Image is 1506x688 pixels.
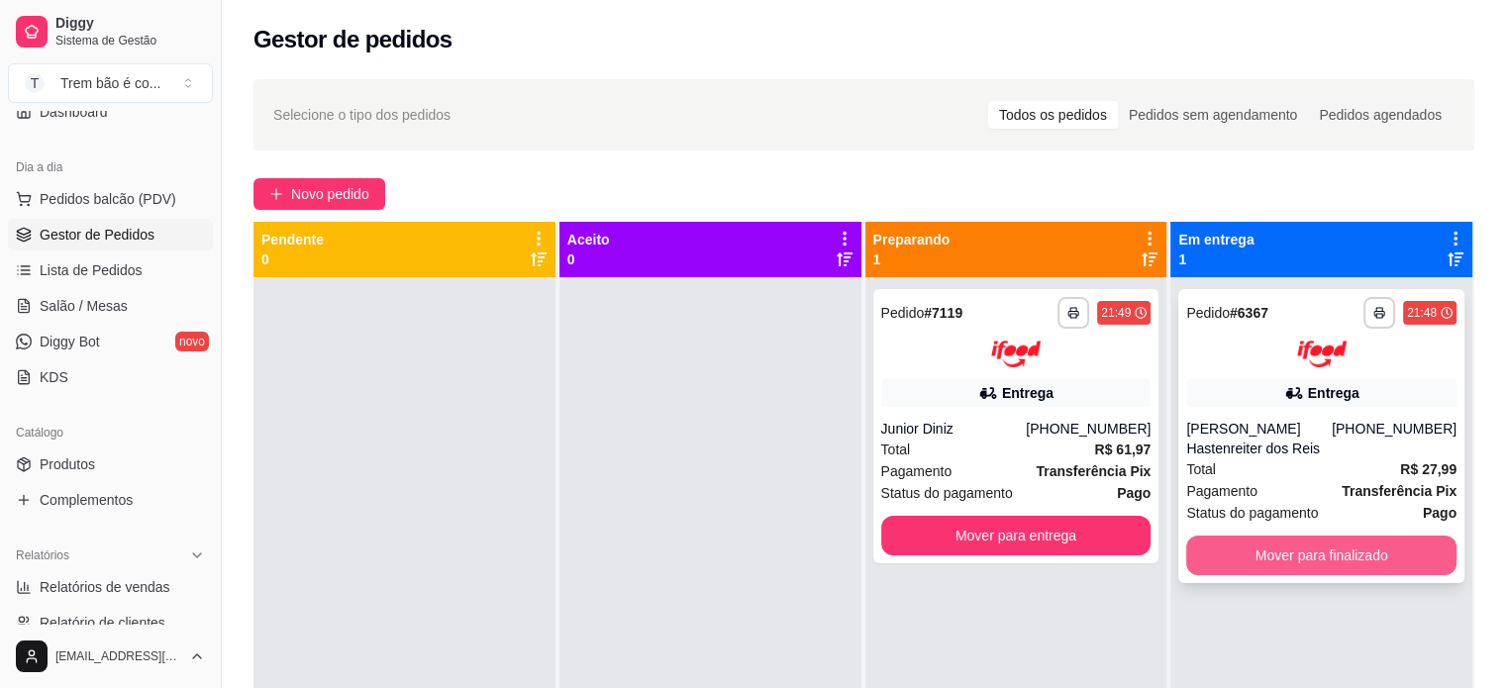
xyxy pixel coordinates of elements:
[1186,419,1332,458] div: [PERSON_NAME] Hastenreiter dos Reis
[253,178,385,210] button: Novo pedido
[8,290,213,322] a: Salão / Mesas
[40,189,176,209] span: Pedidos balcão (PDV)
[924,305,962,321] strong: # 7119
[8,571,213,603] a: Relatórios de vendas
[1178,230,1254,249] p: Em entrega
[8,183,213,215] button: Pedidos balcão (PDV)
[1407,305,1437,321] div: 21:48
[8,448,213,480] a: Produtos
[60,73,160,93] div: Trem bão é co ...
[8,219,213,250] a: Gestor de Pedidos
[55,15,205,33] span: Diggy
[40,260,143,280] span: Lista de Pedidos
[1178,249,1254,269] p: 1
[1332,419,1456,458] div: [PHONE_NUMBER]
[8,8,213,55] a: DiggySistema de Gestão
[1002,383,1054,403] div: Entrega
[40,225,154,245] span: Gestor de Pedidos
[1117,485,1151,501] strong: Pago
[1186,502,1318,524] span: Status do pagamento
[1342,483,1456,499] strong: Transferência Pix
[881,460,953,482] span: Pagamento
[988,101,1118,129] div: Todos os pedidos
[40,577,170,597] span: Relatórios de vendas
[881,482,1013,504] span: Status do pagamento
[40,454,95,474] span: Produtos
[8,361,213,393] a: KDS
[1308,101,1453,129] div: Pedidos agendados
[881,516,1152,555] button: Mover para entrega
[1036,463,1151,479] strong: Transferência Pix
[291,183,369,205] span: Novo pedido
[55,648,181,664] span: [EMAIL_ADDRESS][DOMAIN_NAME]
[1101,305,1131,321] div: 21:49
[567,230,610,249] p: Aceito
[8,63,213,103] button: Select a team
[16,547,69,563] span: Relatórios
[253,24,452,55] h2: Gestor de pedidos
[1297,341,1347,367] img: ifood
[1118,101,1308,129] div: Pedidos sem agendamento
[873,230,951,249] p: Preparando
[1026,419,1151,439] div: [PHONE_NUMBER]
[991,341,1041,367] img: ifood
[40,296,128,316] span: Salão / Mesas
[25,73,45,93] span: T
[1186,480,1257,502] span: Pagamento
[8,254,213,286] a: Lista de Pedidos
[1423,505,1456,521] strong: Pago
[881,439,911,460] span: Total
[8,607,213,639] a: Relatório de clientes
[881,305,925,321] span: Pedido
[1400,461,1456,477] strong: R$ 27,99
[273,104,451,126] span: Selecione o tipo dos pedidos
[55,33,205,49] span: Sistema de Gestão
[40,490,133,510] span: Complementos
[261,230,324,249] p: Pendente
[873,249,951,269] p: 1
[269,187,283,201] span: plus
[1094,442,1151,457] strong: R$ 61,97
[1186,536,1456,575] button: Mover para finalizado
[261,249,324,269] p: 0
[567,249,610,269] p: 0
[8,417,213,448] div: Catálogo
[8,96,213,128] a: Dashboard
[40,332,100,351] span: Diggy Bot
[8,151,213,183] div: Dia a dia
[8,484,213,516] a: Complementos
[881,419,1027,439] div: Junior Diniz
[1186,305,1230,321] span: Pedido
[8,633,213,680] button: [EMAIL_ADDRESS][DOMAIN_NAME]
[8,326,213,357] a: Diggy Botnovo
[1186,458,1216,480] span: Total
[40,367,68,387] span: KDS
[1308,383,1359,403] div: Entrega
[1230,305,1268,321] strong: # 6367
[40,613,165,633] span: Relatório de clientes
[40,102,108,122] span: Dashboard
